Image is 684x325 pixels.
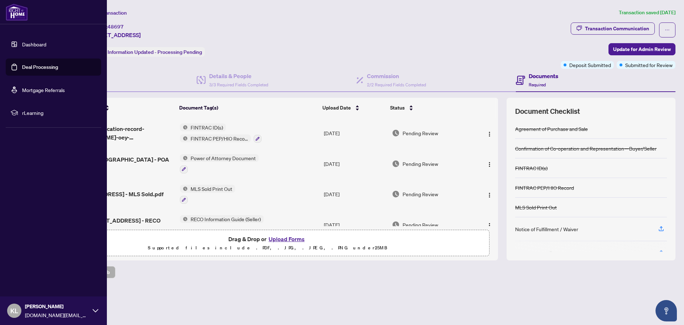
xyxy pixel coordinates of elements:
[403,221,438,229] span: Pending Review
[25,303,89,310] span: [PERSON_NAME]
[613,44,671,55] span: Update for Admin Review
[88,47,205,57] div: Status:
[367,72,426,80] h4: Commission
[180,134,188,142] img: Status Icon
[188,123,226,131] span: FINTRAC ID(s)
[321,148,389,179] td: [DATE]
[108,49,202,55] span: Information Updated - Processing Pending
[625,61,673,69] span: Submitted for Review
[22,109,96,117] span: rLearning
[180,123,188,131] img: Status Icon
[529,72,558,80] h4: Documents
[22,41,46,47] a: Dashboard
[89,10,127,16] span: View Transaction
[188,134,251,142] span: FINTRAC PEP/HIO Record
[484,127,495,139] button: Logo
[70,216,174,233] span: 1010-[STREET_ADDRESS] - RECO Information Guide.pdf
[403,129,438,137] span: Pending Review
[70,125,174,142] span: fintrac-identification-record-[PERSON_NAME]-oey-[PERSON_NAME]-20250807-192744.pdf
[180,215,188,223] img: Status Icon
[180,185,235,204] button: Status IconMLS Sold Print Out
[180,185,188,193] img: Status Icon
[266,234,307,244] button: Upload Forms
[188,185,235,193] span: MLS Sold Print Out
[88,31,141,39] span: [STREET_ADDRESS]
[67,98,177,118] th: (6) File Name
[22,64,58,70] a: Deal Processing
[392,190,400,198] img: Document Status
[367,82,426,87] span: 2/2 Required Fields Completed
[180,215,264,234] button: Status IconRECO Information Guide (Seller)
[484,188,495,200] button: Logo
[46,230,489,257] span: Drag & Drop orUpload FormsSupported files include .PDF, .JPG, .JPEG, .PNG under25MB
[487,192,492,198] img: Logo
[180,123,261,143] button: Status IconFINTRAC ID(s)Status IconFINTRAC PEP/HIO Record
[70,190,164,198] span: [STREET_ADDRESS] - MLS Sold.pdf
[515,164,548,172] div: FINTRAC ID(s)
[321,179,389,210] td: [DATE]
[390,104,405,112] span: Status
[403,160,438,168] span: Pending Review
[320,98,387,118] th: Upload Date
[484,158,495,169] button: Logo
[515,144,657,152] div: Confirmation of Co-operation and Representation—Buyer/Seller
[321,209,389,240] td: [DATE]
[321,118,389,148] td: [DATE]
[403,190,438,198] span: Pending Review
[487,131,492,137] img: Logo
[487,223,492,228] img: Logo
[176,98,319,118] th: Document Tag(s)
[70,155,174,172] span: 1010-38 [GEOGRAPHIC_DATA] - POA Doc.pdf
[585,23,649,34] div: Transaction Communication
[571,22,655,35] button: Transaction Communication
[608,43,675,55] button: Update for Admin Review
[484,219,495,230] button: Logo
[487,162,492,167] img: Logo
[188,154,259,162] span: Power of Attorney Document
[619,9,675,17] article: Transaction saved [DATE]
[515,106,580,116] span: Document Checklist
[228,234,307,244] span: Drag & Drop or
[22,87,65,93] a: Mortgage Referrals
[392,221,400,229] img: Document Status
[387,98,472,118] th: Status
[322,104,351,112] span: Upload Date
[10,306,18,316] span: KL
[569,61,611,69] span: Deposit Submitted
[515,203,557,211] div: MLS Sold Print Out
[392,129,400,137] img: Document Status
[392,160,400,168] img: Document Status
[50,244,485,252] p: Supported files include .PDF, .JPG, .JPEG, .PNG under 25 MB
[209,82,268,87] span: 3/3 Required Fields Completed
[529,82,546,87] span: Required
[515,125,588,133] div: Agreement of Purchase and Sale
[180,154,259,173] button: Status IconPower of Attorney Document
[515,225,578,233] div: Notice of Fulfillment / Waiver
[209,72,268,80] h4: Details & People
[665,27,670,32] span: ellipsis
[515,184,574,192] div: FINTRAC PEP/HIO Record
[108,24,124,30] span: 48697
[25,311,89,319] span: [DOMAIN_NAME][EMAIL_ADDRESS][DOMAIN_NAME]
[655,300,677,321] button: Open asap
[188,215,264,223] span: RECO Information Guide (Seller)
[6,4,28,21] img: logo
[180,154,188,162] img: Status Icon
